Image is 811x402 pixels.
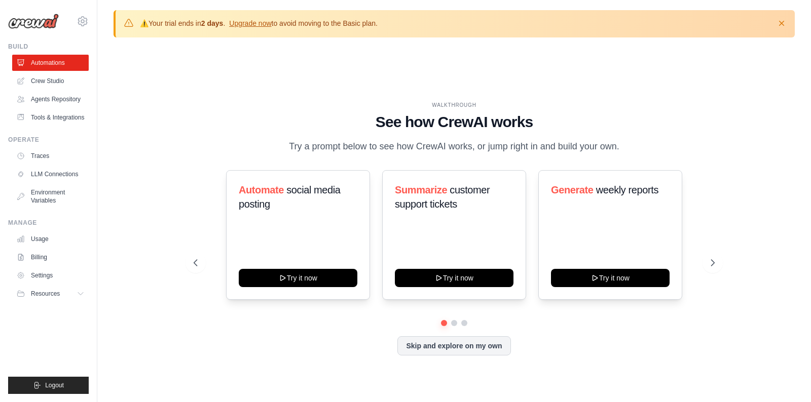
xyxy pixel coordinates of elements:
a: Traces [12,148,89,164]
span: Logout [45,381,64,389]
a: Upgrade now [229,19,271,27]
a: Billing [12,249,89,265]
button: Try it now [239,269,357,287]
a: Tools & Integrations [12,109,89,126]
span: Resources [31,290,60,298]
span: Automate [239,184,284,195]
div: Build [8,43,89,51]
a: Automations [12,55,89,71]
a: Crew Studio [12,73,89,89]
button: Try it now [395,269,513,287]
strong: ⚠️ [140,19,149,27]
p: Your trial ends in . to avoid moving to the Basic plan. [140,18,378,28]
a: Usage [12,231,89,247]
span: weekly reports [596,184,658,195]
strong: 2 days [201,19,224,27]
span: Generate [551,184,594,195]
button: Try it now [551,269,670,287]
button: Resources [12,286,89,302]
a: LLM Connections [12,166,89,182]
div: Manage [8,219,89,227]
a: Agents Repository [12,91,89,107]
span: social media posting [239,184,341,210]
p: Try a prompt below to see how CrewAI works, or jump right in and build your own. [284,139,624,154]
a: Environment Variables [12,184,89,209]
span: Summarize [395,184,447,195]
button: Skip and explore on my own [397,336,510,355]
div: Operate [8,136,89,144]
div: WALKTHROUGH [194,101,714,109]
a: Settings [12,267,89,284]
button: Logout [8,377,89,394]
h1: See how CrewAI works [194,113,714,131]
img: Logo [8,14,59,29]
